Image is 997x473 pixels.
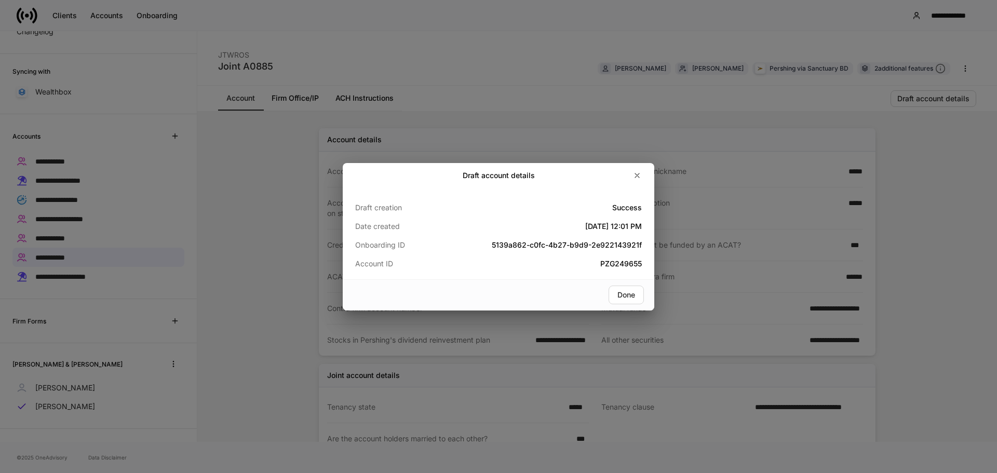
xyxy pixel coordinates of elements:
div: Done [617,291,635,299]
h5: 5139a862-c0fc-4b27-b9d9-2e922143921f [451,240,642,250]
h5: PZG249655 [451,259,642,269]
h5: Success [451,202,642,213]
p: Onboarding ID [355,240,451,250]
p: Draft creation [355,202,451,213]
button: Done [609,286,644,304]
h2: Draft account details [463,170,535,181]
h5: [DATE] 12:01 PM [451,221,642,232]
p: Account ID [355,259,451,269]
p: Date created [355,221,451,232]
